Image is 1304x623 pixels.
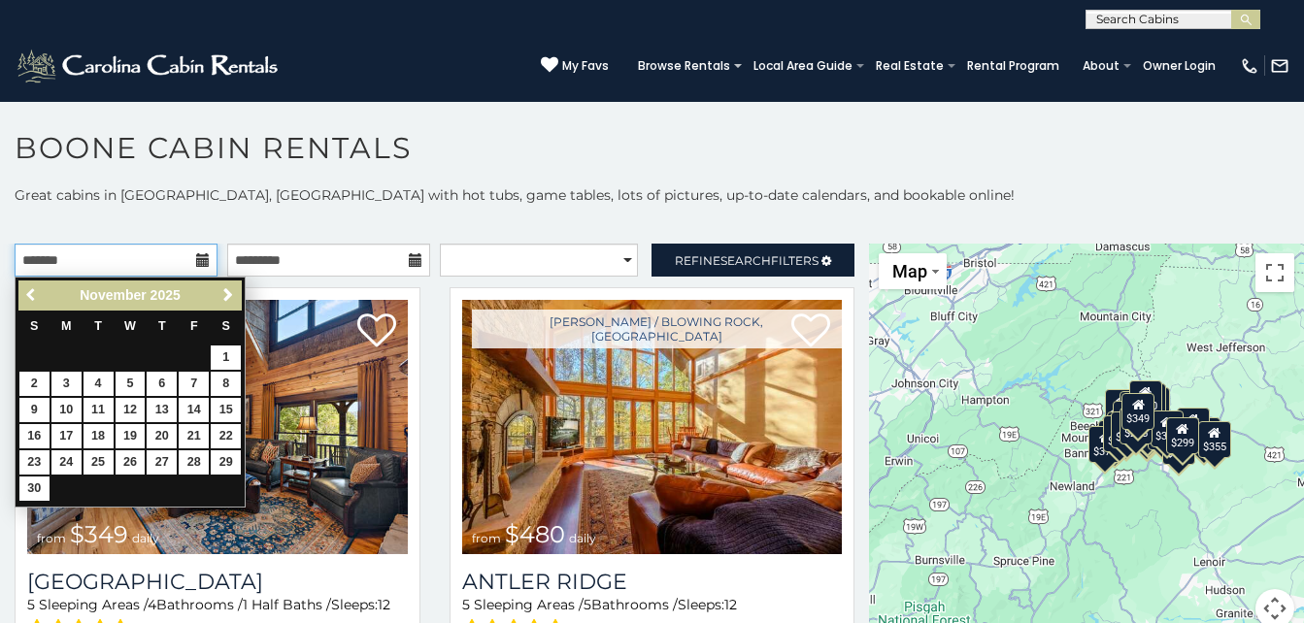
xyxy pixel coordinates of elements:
span: November [80,287,146,303]
span: Thursday [158,319,166,333]
span: 5 [27,596,35,613]
a: [GEOGRAPHIC_DATA] [27,569,408,595]
span: Friday [190,319,198,333]
a: 18 [84,424,114,448]
span: Monday [61,319,72,333]
a: 19 [116,424,146,448]
div: $375 [1089,426,1122,463]
a: 28 [179,450,209,475]
a: RefineSearchFilters [652,244,854,277]
a: 21 [179,424,209,448]
span: 12 [724,596,737,613]
span: 5 [462,596,470,613]
a: Real Estate [866,52,953,80]
a: 23 [19,450,50,475]
h3: Diamond Creek Lodge [27,569,408,595]
a: 1 [211,345,241,370]
a: 14 [179,398,209,422]
span: Wednesday [124,319,136,333]
button: Toggle fullscreen view [1255,253,1294,292]
a: 8 [211,372,241,396]
a: [PERSON_NAME] / Blowing Rock, [GEOGRAPHIC_DATA] [472,310,843,348]
img: White-1-2.png [15,47,284,85]
a: 26 [116,450,146,475]
a: Antler Ridge from $480 daily [462,300,843,554]
a: 25 [84,450,114,475]
a: 30 [19,476,50,501]
img: mail-regular-white.png [1270,56,1289,76]
span: Sunday [30,319,38,333]
span: Search [720,253,771,268]
a: Local Area Guide [744,52,862,80]
a: 16 [19,424,50,448]
div: $395 [1111,411,1144,448]
div: $930 [1177,408,1210,444]
div: $380 [1151,410,1184,447]
a: 5 [116,372,146,396]
span: from [472,531,501,545]
a: 12 [116,398,146,422]
span: $349 [70,520,128,548]
a: Owner Login [1133,52,1225,80]
div: $225 [1120,408,1154,444]
div: $320 [1129,380,1162,417]
span: daily [569,531,596,545]
a: 13 [147,398,177,422]
a: 20 [147,424,177,448]
span: from [37,531,66,545]
span: 12 [378,596,390,613]
span: 2025 [150,287,181,303]
a: 7 [179,372,209,396]
span: Next [220,287,236,303]
a: 2 [19,372,50,396]
a: 29 [211,450,241,475]
a: Antler Ridge [462,569,843,595]
a: Rental Program [957,52,1069,80]
div: $355 [1198,421,1231,458]
a: Browse Rentals [628,52,740,80]
a: 22 [211,424,241,448]
span: Tuesday [94,319,102,333]
img: Antler Ridge [462,300,843,554]
a: Add to favorites [357,311,396,352]
img: phone-regular-white.png [1240,56,1259,76]
a: 27 [147,450,177,475]
span: Previous [24,287,40,303]
a: My Favs [541,56,609,76]
a: 24 [51,450,82,475]
span: Saturday [222,319,230,333]
span: My Favs [562,57,609,75]
a: Previous [20,283,45,308]
button: Change map style [879,253,947,289]
span: Map [892,261,927,281]
a: 9 [19,398,50,422]
a: About [1073,52,1129,80]
span: 5 [584,596,591,613]
a: Next [216,283,240,308]
div: $325 [1104,415,1137,452]
span: 4 [148,596,156,613]
a: 6 [147,372,177,396]
a: 10 [51,398,82,422]
a: 17 [51,424,82,448]
div: $299 [1166,417,1199,454]
a: 3 [51,372,82,396]
span: $480 [505,520,565,548]
div: $635 [1105,389,1138,426]
span: daily [132,531,159,545]
span: 1 Half Baths / [243,596,331,613]
span: Refine Filters [675,253,819,268]
a: 4 [84,372,114,396]
a: 11 [84,398,114,422]
div: $349 [1121,393,1154,430]
a: 15 [211,398,241,422]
